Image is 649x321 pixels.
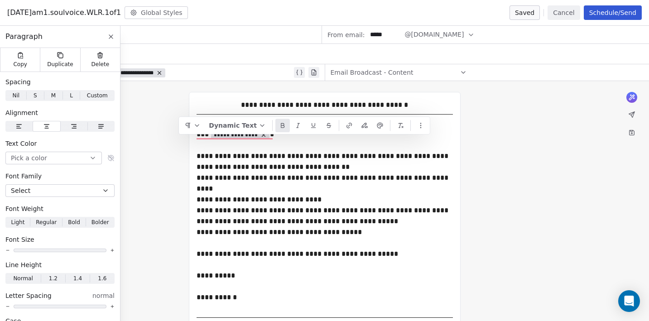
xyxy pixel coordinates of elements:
span: From email: [327,30,365,39]
button: Saved [510,5,540,20]
button: Pick a color [5,152,102,164]
span: normal [92,291,115,300]
span: Text Color [5,139,37,148]
span: Bolder [91,218,109,226]
span: Bold [68,218,80,226]
span: Line Height [5,260,42,269]
span: Nil [12,91,19,100]
span: Normal [13,274,33,283]
span: Delete [91,61,110,68]
span: Paragraph [5,31,43,42]
span: Font Weight [5,204,43,213]
span: Spacing [5,77,31,86]
span: Copy [13,61,27,68]
span: Custom [87,91,108,100]
div: Open Intercom Messenger [618,290,640,312]
span: M [51,91,56,100]
span: Email Broadcast - Content [331,68,413,77]
span: Select [11,186,30,195]
span: Font Size [5,235,34,244]
span: Light [11,218,24,226]
button: Schedule/Send [584,5,642,20]
span: Regular [36,218,57,226]
span: Duplicate [47,61,73,68]
span: Font Family [5,172,42,181]
span: [DATE]am1.soulvoice.WLR.1of1 [7,7,121,18]
span: L [70,91,73,100]
button: Dynamic Text [205,119,269,132]
span: Letter Spacing [5,291,52,300]
span: S [34,91,37,100]
span: 1.6 [98,274,106,283]
span: 1.4 [73,274,82,283]
button: Cancel [548,5,580,20]
span: @[DOMAIN_NAME] [404,30,464,39]
button: Global Styles [125,6,188,19]
span: Alignment [5,108,38,117]
span: 1.2 [49,274,58,283]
